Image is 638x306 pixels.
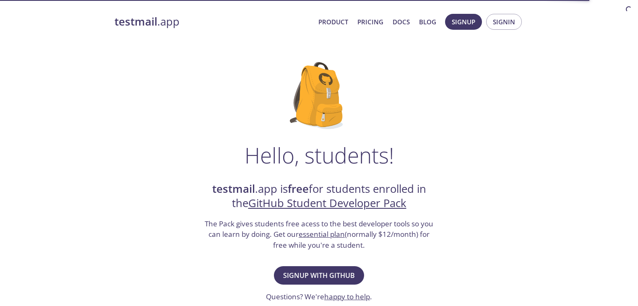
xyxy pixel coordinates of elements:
[245,143,394,168] h1: Hello, students!
[283,270,355,281] span: Signup with GitHub
[493,16,515,27] span: Signin
[393,16,410,27] a: Docs
[445,14,482,30] button: Signup
[212,182,255,196] strong: testmail
[115,14,157,29] strong: testmail
[204,182,435,211] h2: .app is for students enrolled in the
[318,16,348,27] a: Product
[288,182,309,196] strong: free
[357,16,383,27] a: Pricing
[299,229,345,239] a: essential plan
[324,292,370,301] a: happy to help
[266,291,372,302] h3: Questions? We're .
[452,16,475,27] span: Signup
[204,218,435,251] h3: The Pack gives students free acess to the best developer tools so you can learn by doing. Get our...
[248,196,406,210] a: GitHub Student Developer Pack
[486,14,522,30] button: Signin
[290,62,348,129] img: github-student-backpack.png
[274,266,364,285] button: Signup with GitHub
[115,15,312,29] a: testmail.app
[419,16,436,27] a: Blog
